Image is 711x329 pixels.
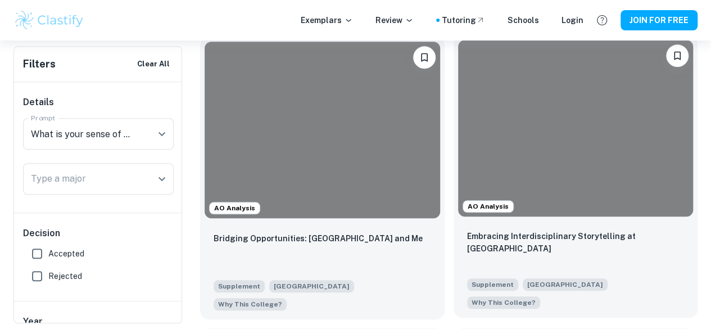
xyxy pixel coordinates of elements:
[666,44,689,67] button: Please log in to bookmark exemplars
[467,295,540,309] span: What is your sense of Duke as a university and a community, and why do you consider it a good mat...
[23,227,174,240] h6: Decision
[413,46,436,69] button: Please log in to bookmark exemplars
[472,298,536,308] span: Why This College?
[467,230,685,255] p: Embracing Interdisciplinary Storytelling at Duke
[214,280,265,292] span: Supplement
[31,113,56,123] label: Prompt
[269,280,354,292] span: [GEOGRAPHIC_DATA]
[134,56,173,73] button: Clear All
[467,278,518,291] span: Supplement
[214,297,287,310] span: What is your sense of Duke as a university and a community, and why do you consider it a good mat...
[454,37,698,319] a: AO AnalysisPlease log in to bookmark exemplarsEmbracing Interdisciplinary Storytelling at DukeSup...
[200,37,445,319] a: AO AnalysisPlease log in to bookmark exemplarsBridging Opportunities: Duke University and MeSuppl...
[48,270,82,282] span: Rejected
[214,232,423,245] p: Bridging Opportunities: Duke University and Me
[13,9,85,31] img: Clastify logo
[48,247,84,260] span: Accepted
[561,14,583,26] a: Login
[463,201,513,211] span: AO Analysis
[218,299,282,309] span: Why This College?
[154,126,170,142] button: Open
[523,278,608,291] span: [GEOGRAPHIC_DATA]
[210,203,260,213] span: AO Analysis
[375,14,414,26] p: Review
[442,14,485,26] a: Tutoring
[23,56,56,72] h6: Filters
[621,10,698,30] button: JOIN FOR FREE
[23,315,174,328] h6: Year
[301,14,353,26] p: Exemplars
[508,14,539,26] a: Schools
[592,11,612,30] button: Help and Feedback
[154,171,170,187] button: Open
[23,96,174,109] h6: Details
